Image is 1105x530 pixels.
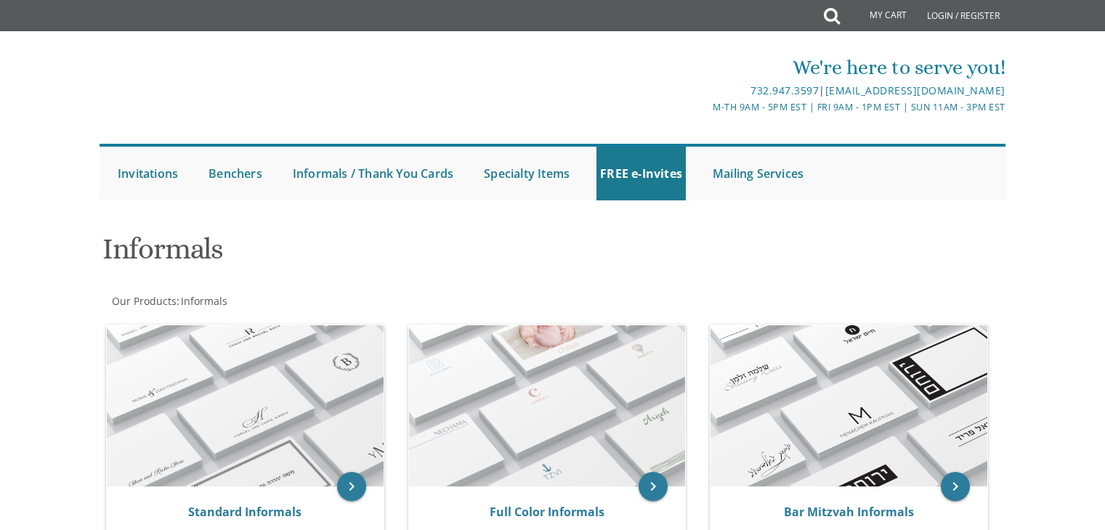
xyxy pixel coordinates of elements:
[750,83,819,97] a: 732.947.3597
[402,53,1005,82] div: We're here to serve you!
[110,294,177,308] a: Our Products
[114,147,182,200] a: Invitations
[205,147,266,200] a: Benchers
[402,99,1005,115] div: M-Th 9am - 5pm EST | Fri 9am - 1pm EST | Sun 11am - 3pm EST
[596,147,686,200] a: FREE e-Invites
[107,325,384,486] img: Standard Informals
[639,472,668,501] a: keyboard_arrow_right
[409,325,686,486] img: Full Color Informals
[711,325,987,486] img: Bar Mitzvah Informals
[188,504,301,520] a: Standard Informals
[289,147,457,200] a: Informals / Thank You Cards
[480,147,573,200] a: Specialty Items
[100,294,553,309] div: :
[709,147,807,200] a: Mailing Services
[490,504,604,520] a: Full Color Informals
[181,294,227,308] span: Informals
[179,294,227,308] a: Informals
[337,472,366,501] a: keyboard_arrow_right
[838,1,917,30] a: My Cart
[102,233,695,276] h1: Informals
[784,504,914,520] a: Bar Mitzvah Informals
[941,472,970,501] a: keyboard_arrow_right
[825,83,1005,97] a: [EMAIL_ADDRESS][DOMAIN_NAME]
[402,82,1005,99] div: |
